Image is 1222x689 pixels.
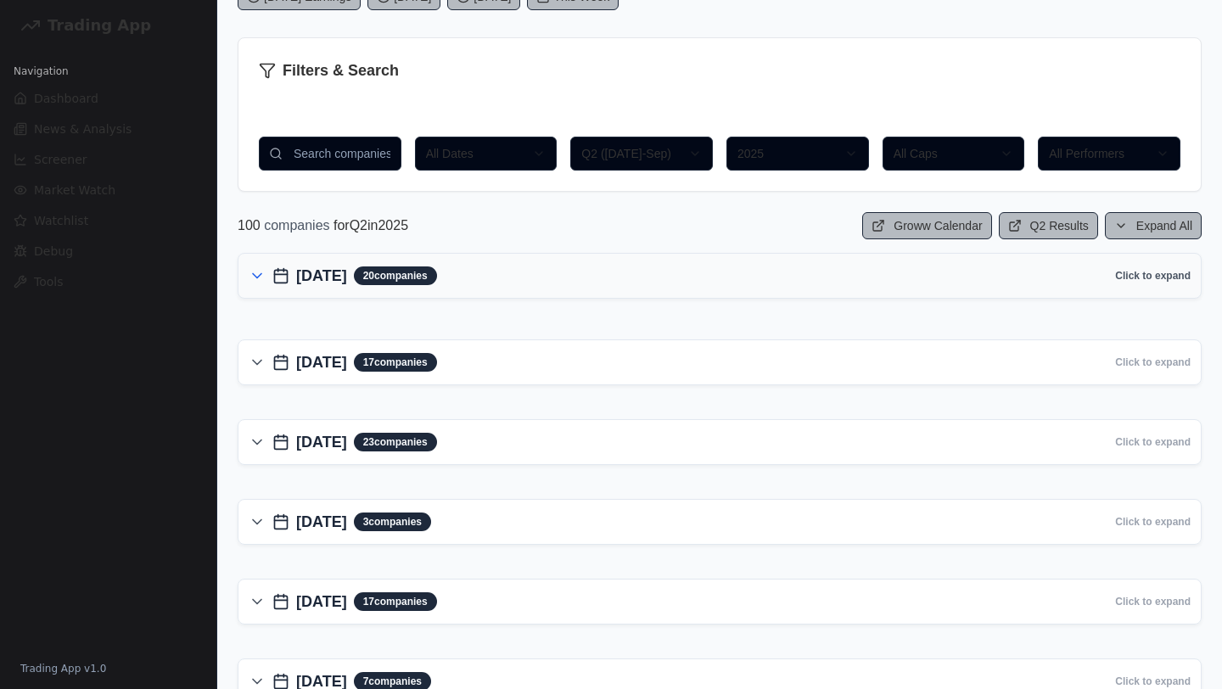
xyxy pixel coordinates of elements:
a: News & Analysis [7,115,210,143]
button: Q2 Results [999,212,1098,239]
span: Dashboard [34,90,98,107]
span: Debug [34,243,73,260]
button: [DATE]23companiesClick to expand [238,419,1202,465]
h3: [DATE] [249,264,1191,288]
h3: [DATE] [249,350,1191,374]
div: 20 companies [354,266,437,285]
span: Groww Calendar [894,217,982,234]
span: Click to expand [1115,435,1191,449]
div: 3 companies [354,513,431,531]
span: Trading App [48,14,151,37]
span: Click to expand [1115,356,1191,369]
button: [DATE]17companiesClick to expand [238,579,1202,625]
span: Click to expand [1115,595,1191,608]
span: in 2025 [367,218,408,232]
span: Filters & Search [283,59,399,82]
div: Navigation [7,58,210,85]
span: Watchlist [34,212,88,229]
div: Trading App v1.0 [7,655,210,682]
button: [DATE]17companiesClick to expand [238,339,1202,385]
h3: [DATE] [249,590,1191,613]
div: 17 companies [354,353,437,372]
span: Click to expand [1115,675,1191,688]
a: Watchlist [7,207,210,234]
a: Dashboard [7,85,210,112]
span: News & Analysis [34,120,132,137]
a: Debug [7,238,210,265]
h3: [DATE] [249,510,1191,534]
span: Market Watch [34,182,115,199]
span: Tools [34,273,64,290]
span: Click to expand [1115,515,1191,529]
span: Screener [34,151,87,168]
a: Market Watch [7,176,210,204]
span: 100 [238,218,261,232]
a: Tools [7,268,210,295]
div: 23 companies [354,433,437,451]
span: Q2 Results [1030,217,1089,234]
h3: [DATE] [249,430,1191,454]
button: Expand All [1105,212,1202,239]
span: for Q2 [330,218,367,232]
button: [DATE]20companiesClick to expand [238,253,1202,299]
span: Click to expand [1115,269,1191,283]
a: Screener [7,146,210,173]
button: Groww Calendar [862,212,991,239]
div: 17 companies [354,592,437,611]
input: Search companies... [259,137,401,171]
div: companies [238,216,855,236]
span: Expand All [1136,217,1192,234]
button: [DATE]3companiesClick to expand [238,499,1202,545]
